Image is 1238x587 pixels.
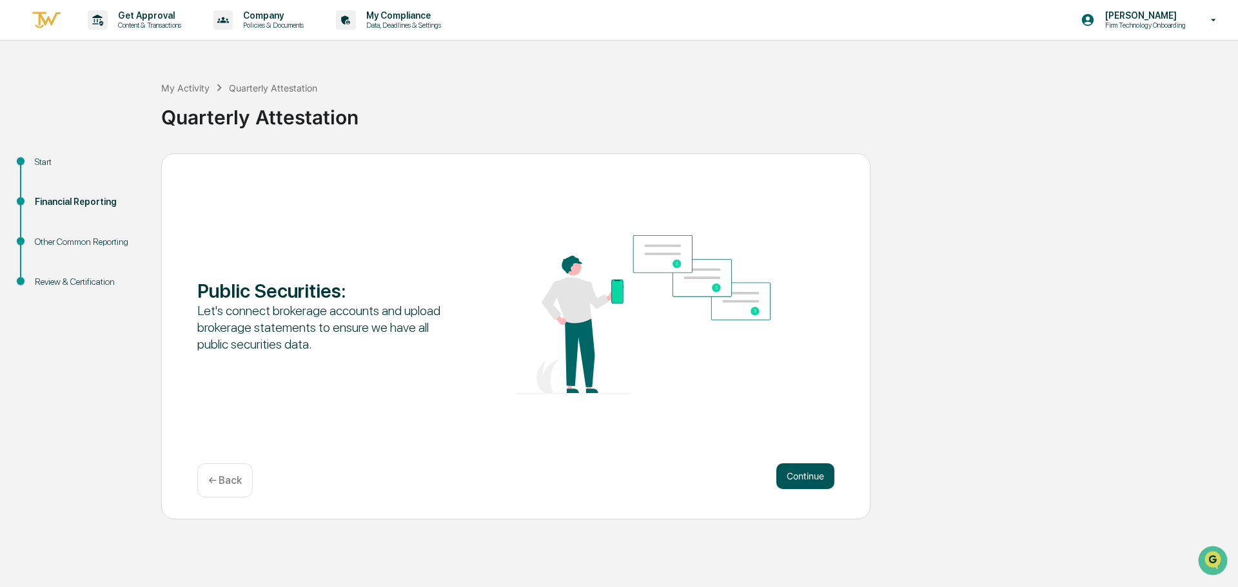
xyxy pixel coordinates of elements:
div: 🗄️ [93,164,104,174]
button: Continue [776,463,834,489]
div: 🖐️ [13,164,23,174]
div: Quarterly Attestation [161,95,1232,129]
div: Start [35,155,141,169]
span: Pylon [128,218,156,228]
p: Company [233,10,310,21]
iframe: Open customer support [1197,544,1232,579]
div: Other Common Reporting [35,235,141,249]
a: 🔎Data Lookup [8,182,86,205]
img: 1746055101610-c473b297-6a78-478c-a979-82029cc54cd1 [13,99,36,122]
p: Get Approval [108,10,188,21]
span: Preclearance [26,162,83,175]
p: Content & Transactions [108,21,188,30]
a: 🗄️Attestations [88,157,165,180]
p: How can we help? [13,27,235,48]
div: Public Securities : [197,279,452,302]
p: Data, Deadlines & Settings [356,21,447,30]
img: Public Securities [516,235,771,394]
p: My Compliance [356,10,447,21]
div: Quarterly Attestation [229,82,317,93]
div: Let's connect brokerage accounts and upload brokerage statements to ensure we have all public sec... [197,302,452,352]
span: Attestations [106,162,160,175]
div: Start new chat [44,99,211,111]
button: Start new chat [219,102,235,118]
div: We're available if you need us! [44,111,163,122]
div: Review & Certification [35,275,141,289]
a: Powered byPylon [91,218,156,228]
span: Data Lookup [26,187,81,200]
p: Policies & Documents [233,21,310,30]
a: 🖐️Preclearance [8,157,88,180]
div: My Activity [161,82,210,93]
img: logo [31,10,62,31]
div: 🔎 [13,188,23,198]
div: Financial Reporting [35,195,141,209]
p: [PERSON_NAME] [1095,10,1192,21]
p: ← Back [208,474,242,486]
p: Firm Technology Onboarding [1095,21,1192,30]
